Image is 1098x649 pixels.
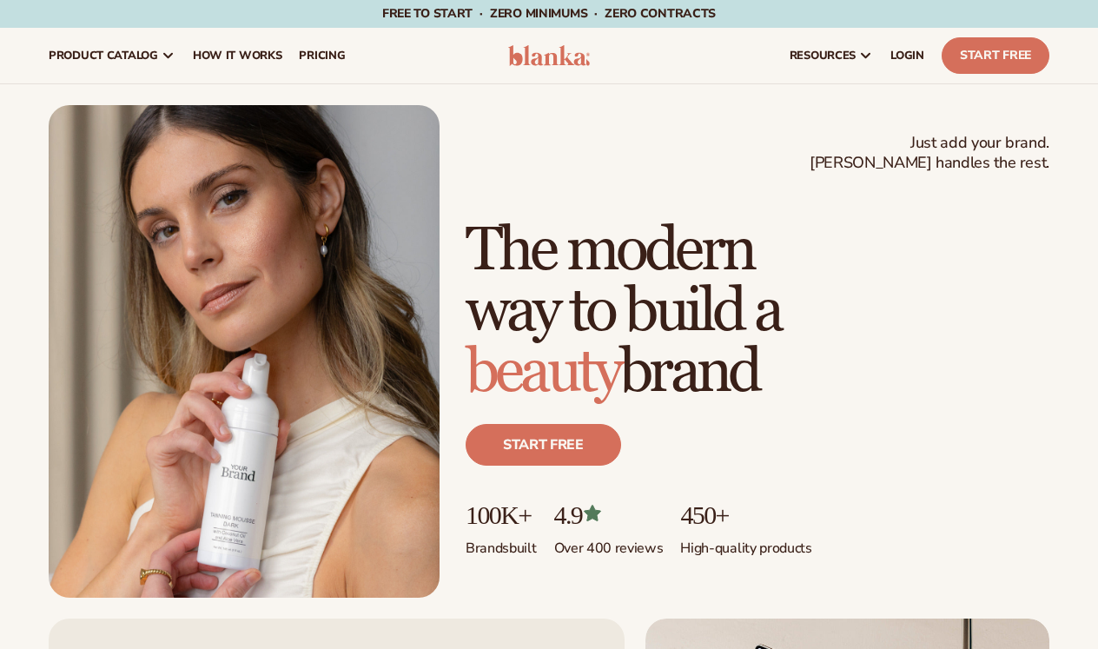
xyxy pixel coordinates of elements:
[882,28,933,83] a: LOGIN
[890,49,924,63] span: LOGIN
[466,424,621,466] a: Start free
[184,28,291,83] a: How It Works
[680,500,811,529] p: 450+
[49,49,158,63] span: product catalog
[466,221,1049,403] h1: The modern way to build a brand
[382,5,716,22] span: Free to start · ZERO minimums · ZERO contracts
[40,28,184,83] a: product catalog
[299,49,345,63] span: pricing
[508,45,590,66] img: logo
[554,529,664,558] p: Over 400 reviews
[790,49,856,63] span: resources
[49,105,440,598] img: Female holding tanning mousse.
[810,133,1049,174] span: Just add your brand. [PERSON_NAME] handles the rest.
[781,28,882,83] a: resources
[942,37,1049,74] a: Start Free
[466,335,619,409] span: beauty
[466,529,537,558] p: Brands built
[680,529,811,558] p: High-quality products
[193,49,282,63] span: How It Works
[466,500,537,529] p: 100K+
[290,28,354,83] a: pricing
[554,500,664,529] p: 4.9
